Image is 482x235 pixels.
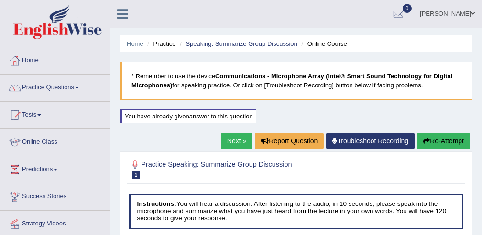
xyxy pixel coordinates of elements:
[120,109,256,123] div: You have already given answer to this question
[255,133,324,149] button: Report Question
[120,62,472,100] blockquote: * Remember to use the device for speaking practice. Or click on [Troubleshoot Recording] button b...
[0,75,110,98] a: Practice Questions
[403,4,412,13] span: 0
[0,183,110,207] a: Success Stories
[326,133,415,149] a: Troubleshoot Recording
[0,156,110,180] a: Predictions
[0,129,110,153] a: Online Class
[186,40,297,47] a: Speaking: Summarize Group Discussion
[132,171,141,179] span: 1
[0,211,110,235] a: Strategy Videos
[145,39,175,48] li: Practice
[127,40,143,47] a: Home
[417,133,470,149] button: Re-Attempt
[0,47,110,71] a: Home
[129,194,463,229] h4: You will hear a discussion. After listening to the audio, in 10 seconds, please speak into the mi...
[0,102,110,126] a: Tests
[299,39,347,48] li: Online Course
[129,159,336,179] h2: Practice Speaking: Summarize Group Discussion
[131,73,452,89] b: Communications - Microphone Array (Intel® Smart Sound Technology for Digital Microphones)
[137,200,176,207] b: Instructions:
[221,133,252,149] a: Next »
